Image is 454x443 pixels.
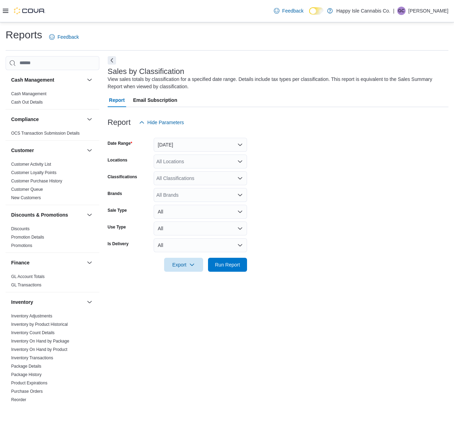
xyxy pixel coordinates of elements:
button: Customer [11,147,84,154]
label: Locations [108,157,128,163]
a: Inventory On Hand by Package [11,339,69,344]
span: Feedback [282,7,303,14]
button: Inventory [85,298,94,306]
a: Purchase Orders [11,389,43,394]
label: Brands [108,191,122,196]
div: Compliance [6,129,99,140]
span: Hide Parameters [147,119,184,126]
a: Customer Activity List [11,162,51,167]
a: OCS Transaction Submission Details [11,131,80,136]
a: Product Expirations [11,381,47,385]
img: Cova [14,7,45,14]
button: Cash Management [11,76,84,83]
a: Inventory On Hand by Product [11,347,67,352]
div: Finance [6,272,99,292]
span: Export [168,258,199,272]
a: Customer Loyalty Points [11,170,56,175]
h3: Inventory [11,299,33,306]
a: Cash Management [11,91,46,96]
button: Inventory [11,299,84,306]
h3: Compliance [11,116,39,123]
h3: Customer [11,147,34,154]
button: All [154,221,247,235]
a: New Customers [11,195,41,200]
a: GL Transactions [11,283,41,287]
div: Inventory [6,312,99,415]
label: Is Delivery [108,241,129,247]
input: Dark Mode [309,7,324,15]
a: Inventory Count Details [11,330,55,335]
span: Report [109,93,125,107]
a: Reorder [11,397,26,402]
button: Discounts & Promotions [11,211,84,218]
a: Promotion Details [11,235,44,240]
p: [PERSON_NAME] [408,7,448,15]
button: Compliance [85,115,94,123]
button: [DATE] [154,138,247,152]
button: Cash Management [85,76,94,84]
a: Feedback [271,4,306,18]
span: GC [398,7,405,15]
a: Inventory by Product Historical [11,322,68,327]
a: Inventory Adjustments [11,314,52,318]
button: Run Report [208,258,247,272]
button: All [154,205,247,219]
button: Finance [85,258,94,267]
a: GL Account Totals [11,274,45,279]
div: Discounts & Promotions [6,225,99,253]
a: Package Details [11,364,41,369]
label: Classifications [108,174,137,180]
a: Promotions [11,243,32,248]
a: Discounts [11,226,30,231]
p: Happy Isle Cannabis Co. [336,7,390,15]
a: Cash Out Details [11,100,43,105]
div: Glenn Cormier [397,7,406,15]
h1: Reports [6,28,42,42]
a: Customer Purchase History [11,179,62,183]
label: Use Type [108,224,126,230]
a: Customer Queue [11,187,43,192]
div: Cash Management [6,90,99,109]
button: Customer [85,146,94,155]
h3: Sales by Classification [108,67,184,76]
button: Open list of options [237,175,243,181]
h3: Cash Management [11,76,54,83]
span: Run Report [215,261,240,268]
h3: Discounts & Promotions [11,211,68,218]
button: Discounts & Promotions [85,211,94,219]
span: Email Subscription [133,93,177,107]
button: All [154,238,247,252]
div: View sales totals by classification for a specified date range. Details include tax types per cla... [108,76,445,90]
h3: Report [108,118,131,127]
button: Compliance [11,116,84,123]
button: Export [164,258,203,272]
a: Feedback [46,30,82,44]
button: Finance [11,259,84,266]
button: Open list of options [237,192,243,198]
p: | [393,7,394,15]
label: Sale Type [108,208,127,213]
button: Open list of options [237,159,243,164]
button: Hide Parameters [136,115,187,129]
div: Customer [6,160,99,205]
button: Next [108,56,116,65]
h3: Finance [11,259,30,266]
a: Package History [11,372,41,377]
a: Inventory Transactions [11,355,53,360]
label: Date Range [108,141,132,146]
span: Feedback [57,33,79,40]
